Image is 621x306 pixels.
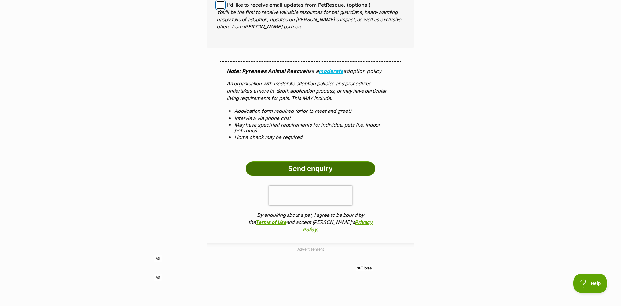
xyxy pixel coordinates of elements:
[246,161,375,176] input: Send enquiry
[220,61,401,148] div: has a adoption policy
[227,1,371,9] span: I'd like to receive email updates from PetRescue. (optional)
[154,274,467,303] iframe: Advertisement
[234,134,387,140] li: Home check may be required
[234,108,387,114] li: Application form required (prior to meet and greet)
[217,9,404,31] p: You'll be the first to receive valuable resources for pet guardians, heart-warming happy tails of...
[246,212,375,234] p: By enquiring about a pet, I agree to be bound by the and accept [PERSON_NAME]'s
[154,274,162,281] span: AD
[573,274,608,293] iframe: Help Scout Beacon - Open
[234,115,387,121] li: Interview via phone chat
[269,186,352,205] iframe: reCAPTCHA
[303,219,373,233] a: Privacy Policy.
[227,68,306,74] strong: Note: Pyrenees Animal Rescue
[256,219,286,225] a: Terms of Use
[227,80,394,102] p: An organisation with moderate adoption policies and procedures undertakes a more in-depth applica...
[356,265,373,271] span: Close
[154,255,162,262] span: AD
[234,122,387,133] li: May have specified requirements for individual pets (i.e. indoor pets only)
[319,68,343,74] a: moderate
